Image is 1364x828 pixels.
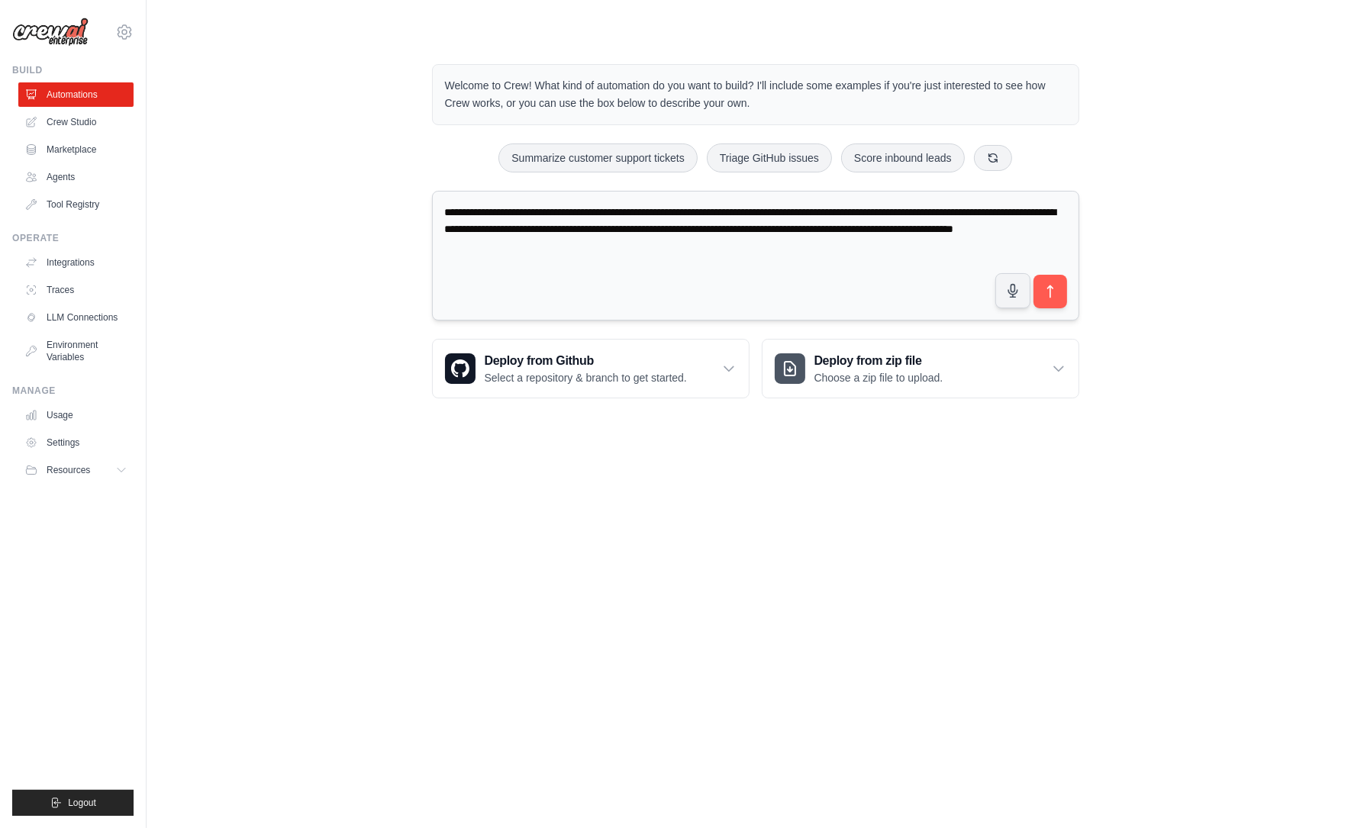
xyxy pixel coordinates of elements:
button: Summarize customer support tickets [498,143,697,172]
button: Triage GitHub issues [707,143,832,172]
a: LLM Connections [18,305,134,330]
button: Logout [12,790,134,816]
p: Choose a zip file to upload. [814,370,943,385]
a: Traces [18,278,134,302]
button: Resources [18,458,134,482]
a: Marketplace [18,137,134,162]
h3: Deploy from Github [485,352,687,370]
a: Usage [18,403,134,427]
h3: Deploy from zip file [814,352,943,370]
a: Agents [18,165,134,189]
span: Resources [47,464,90,476]
button: Score inbound leads [841,143,965,172]
div: Operate [12,232,134,244]
img: Logo [12,18,89,47]
a: Crew Studio [18,110,134,134]
div: Manage [12,385,134,397]
p: Select a repository & branch to get started. [485,370,687,385]
p: Welcome to Crew! What kind of automation do you want to build? I'll include some examples if you'... [445,77,1066,112]
a: Automations [18,82,134,107]
a: Integrations [18,250,134,275]
a: Settings [18,430,134,455]
a: Environment Variables [18,333,134,369]
a: Tool Registry [18,192,134,217]
span: Logout [68,797,96,809]
div: Build [12,64,134,76]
